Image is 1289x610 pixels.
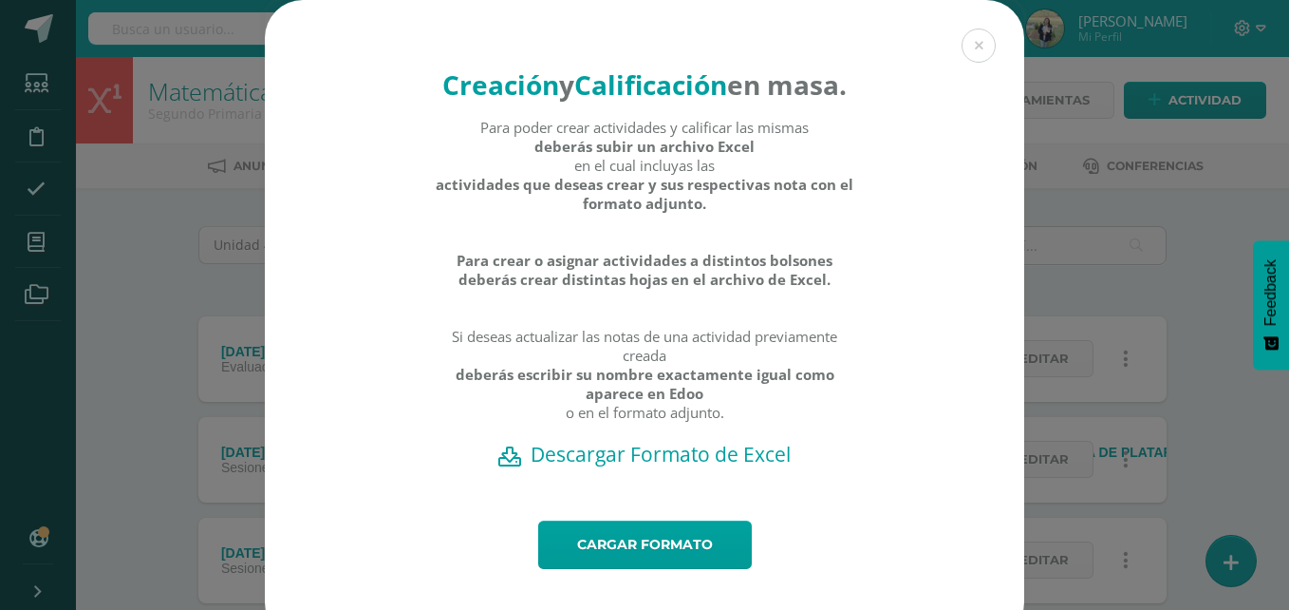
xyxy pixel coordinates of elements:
button: Close (Esc) [962,29,996,63]
button: Feedback - Mostrar encuesta [1253,240,1289,370]
strong: Creación [442,67,559,103]
strong: Para crear o asignar actividades a distintos bolsones deberás crear distintas hojas en el archivo... [435,251,855,289]
strong: Calificación [574,67,727,103]
a: Cargar formato [538,521,752,569]
span: Feedback [1262,259,1280,326]
strong: deberás subir un archivo Excel [534,137,755,156]
h4: en masa. [435,67,855,103]
a: Descargar Formato de Excel [298,441,991,467]
div: Para poder crear actividades y calificar las mismas en el cual incluyas las Si deseas actualizar ... [435,118,855,441]
strong: actividades que deseas crear y sus respectivas nota con el formato adjunto. [435,175,855,213]
strong: y [559,67,574,103]
strong: deberás escribir su nombre exactamente igual como aparece en Edoo [435,365,855,403]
